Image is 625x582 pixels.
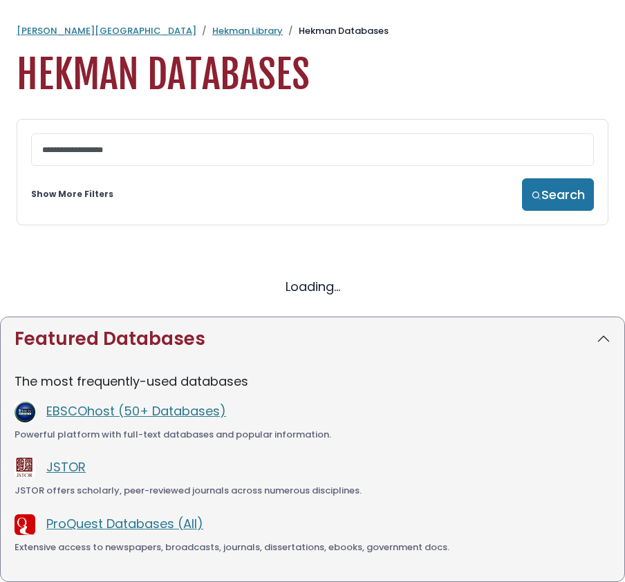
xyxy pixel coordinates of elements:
a: Show More Filters [31,188,113,200]
h1: Hekman Databases [17,52,608,98]
a: EBSCOhost (50+ Databases) [46,402,226,420]
button: Search [522,178,594,211]
a: JSTOR [46,458,86,476]
a: Hekman Library [212,24,283,37]
div: JSTOR offers scholarly, peer-reviewed journals across numerous disciplines. [15,484,610,498]
nav: breadcrumb [17,24,608,38]
a: ProQuest Databases (All) [46,515,203,532]
input: Search database by title or keyword [31,133,594,166]
div: Extensive access to newspapers, broadcasts, journals, dissertations, ebooks, government docs. [15,541,610,554]
button: Featured Databases [1,317,624,361]
div: Powerful platform with full-text databases and popular information. [15,428,610,442]
a: [PERSON_NAME][GEOGRAPHIC_DATA] [17,24,196,37]
p: The most frequently-used databases [15,372,610,391]
li: Hekman Databases [283,24,389,38]
div: Loading... [17,277,608,296]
